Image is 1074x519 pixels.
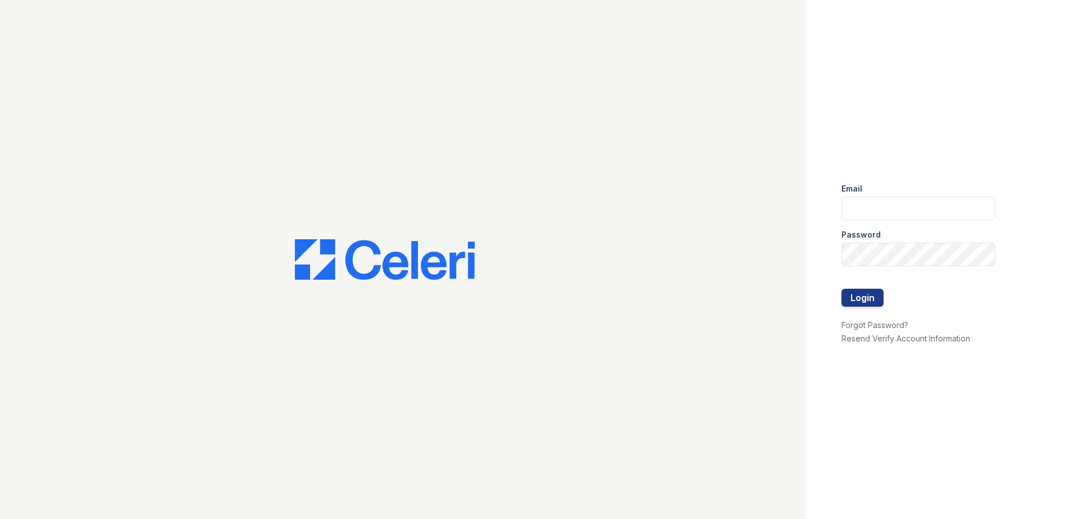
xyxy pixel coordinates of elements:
[841,289,884,307] button: Login
[841,320,908,330] a: Forgot Password?
[295,239,475,280] img: CE_Logo_Blue-a8612792a0a2168367f1c8372b55b34899dd931a85d93a1a3d3e32e68fde9ad4.png
[841,229,881,240] label: Password
[841,183,862,194] label: Email
[841,334,970,343] a: Resend Verify Account Information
